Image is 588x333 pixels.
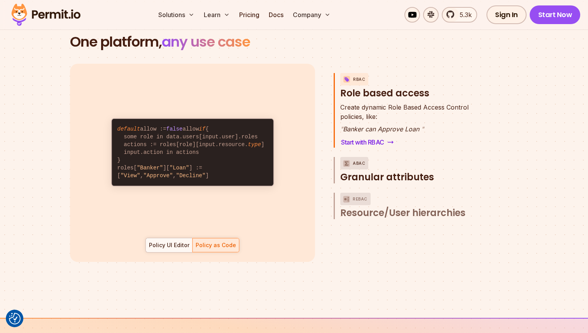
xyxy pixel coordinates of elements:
[162,32,250,52] span: any use case
[117,126,140,132] span: default
[199,126,206,132] span: if
[248,141,261,148] span: type
[530,5,581,24] a: Start Now
[9,313,21,324] button: Consent Preferences
[170,165,189,171] span: "Loan"
[143,173,173,179] span: "Approve"
[121,173,140,179] span: "View"
[290,7,334,23] button: Company
[340,137,394,148] a: Start with RBAC
[9,313,21,324] img: Revisit consent button
[455,10,472,19] span: 5.3k
[137,165,163,171] span: "Banker"
[340,125,343,133] span: "
[176,173,206,179] span: "Decline"
[340,207,465,219] span: Resource/User hierarchies
[486,5,527,24] a: Sign In
[421,125,424,133] span: "
[8,2,84,28] img: Permit logo
[442,7,477,23] a: 5.3k
[166,126,183,132] span: false
[70,34,518,50] h2: One platform,
[236,7,262,23] a: Pricing
[340,157,485,183] button: ABACGranular attributes
[340,103,469,112] span: Create dynamic Role Based Access Control
[149,241,189,249] div: Policy UI Editor
[145,238,192,253] button: Policy UI Editor
[112,119,273,186] code: allow := allow { some role in data.users[input.user].roles actions := roles[role][input.resource....
[155,7,198,23] button: Solutions
[340,103,469,121] p: policies, like:
[340,193,485,219] button: ReBACResource/User hierarchies
[201,7,233,23] button: Learn
[266,7,287,23] a: Docs
[340,171,434,183] span: Granular attributes
[340,124,469,134] p: Banker can Approve Loan
[353,157,365,169] p: ABAC
[340,103,485,148] div: RBACRole based access
[353,193,367,205] p: ReBAC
